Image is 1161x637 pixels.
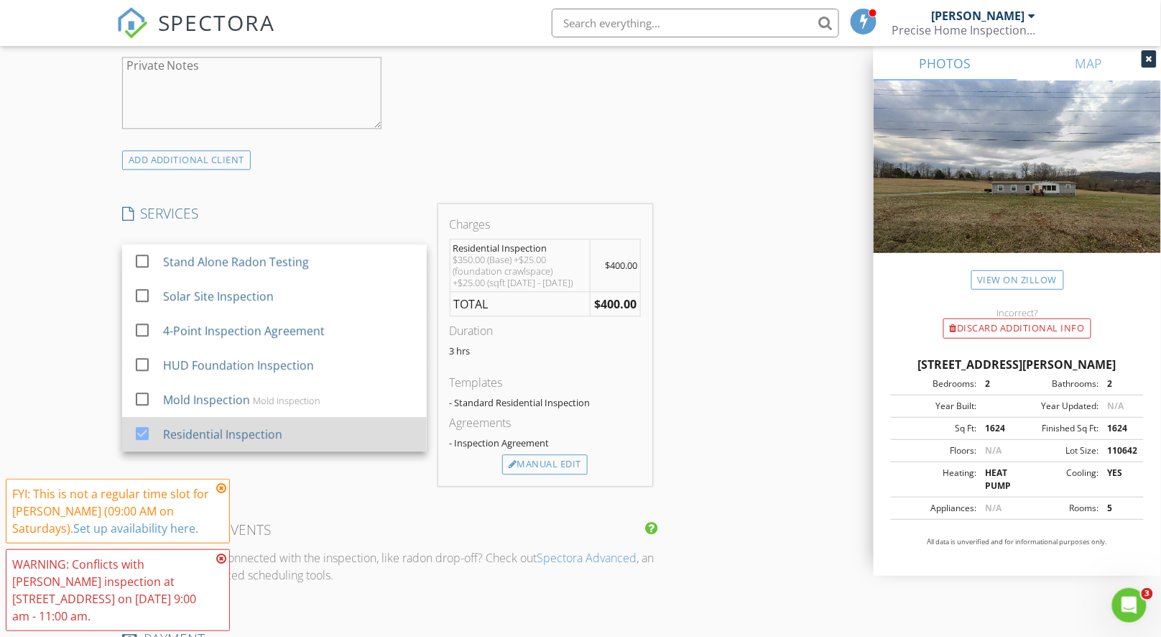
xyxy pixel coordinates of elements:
[552,9,839,37] input: Search everything...
[1098,502,1139,515] div: 5
[1107,400,1124,412] span: N/A
[895,422,976,435] div: Sq Ft:
[450,322,641,339] div: Duration
[874,46,1017,81] a: PHOTOS
[985,444,1002,457] span: N/A
[158,7,276,37] span: SPECTORA
[1142,588,1153,600] span: 3
[1017,422,1098,435] div: Finished Sq Ft:
[895,444,976,457] div: Floors:
[162,322,324,339] div: 4-Point Inspection Agreement
[985,502,1002,514] span: N/A
[252,395,320,406] div: Mold Inspection
[874,81,1161,288] img: streetview
[874,307,1161,318] div: Incorrect?
[594,296,637,312] strong: $400.00
[162,357,313,374] div: HUD Foundation Inspection
[971,270,1064,290] a: View on Zillow
[450,216,641,233] div: Charges
[122,204,427,223] h4: SERVICES
[1098,422,1139,435] div: 1624
[12,556,212,625] div: WARNING: Conflicts with [PERSON_NAME] inspection at [STREET_ADDRESS] on [DATE] 9:00 am - 11:00 am.
[450,437,641,449] div: - Inspection Agreement
[895,467,976,492] div: Heating:
[116,549,658,584] p: Want events that are connected with the inspection, like radon drop-off? Check out , an add-on su...
[162,391,249,408] div: Mold Inspection
[450,397,641,408] div: - Standard Residential Inspection
[976,377,1017,390] div: 2
[891,537,1144,547] p: All data is unverified and for informational purposes only.
[1112,588,1147,623] iframe: Intercom live chat
[116,19,276,50] a: SPECTORA
[12,485,212,537] div: FYI: This is not a regular time slot for [PERSON_NAME] (09:00 AM on Saturdays).
[450,374,641,391] div: Templates
[976,467,1017,492] div: HEAT PUMP
[73,521,198,536] a: Set up availability here.
[502,454,588,475] div: Manual Edit
[162,253,308,270] div: Stand Alone Radon Testing
[605,259,637,272] span: $400.00
[1098,444,1139,457] div: 110642
[1017,467,1098,492] div: Cooling:
[892,23,1035,37] div: Precise Home Inspections LLC
[537,550,637,566] a: Spectora Advanced
[1017,400,1098,413] div: Year Updated:
[162,426,282,443] div: Residential Inspection
[895,502,976,515] div: Appliances:
[931,9,1024,23] div: [PERSON_NAME]
[895,400,976,413] div: Year Built:
[450,345,641,357] p: 3 hrs
[1017,444,1098,457] div: Lot Size:
[1017,46,1161,81] a: MAP
[450,291,591,316] td: TOTAL
[1017,502,1098,515] div: Rooms:
[116,7,148,39] img: The Best Home Inspection Software - Spectora
[1098,377,1139,390] div: 2
[1098,467,1139,492] div: YES
[453,242,587,254] div: Residential Inspection
[891,356,1144,373] div: [STREET_ADDRESS][PERSON_NAME]
[895,377,976,390] div: Bedrooms:
[976,422,1017,435] div: 1624
[122,521,652,539] h4: INSPECTION EVENTS
[453,254,587,288] div: $350.00 (Base) +$25.00 (foundation crawlspace) +$25.00 (sqft [DATE] - [DATE])
[450,414,641,431] div: Agreements
[943,318,1091,339] div: Discard Additional info
[162,288,273,305] div: Solar Site Inspection
[1017,377,1098,390] div: Bathrooms:
[122,150,251,170] div: ADD ADDITIONAL client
